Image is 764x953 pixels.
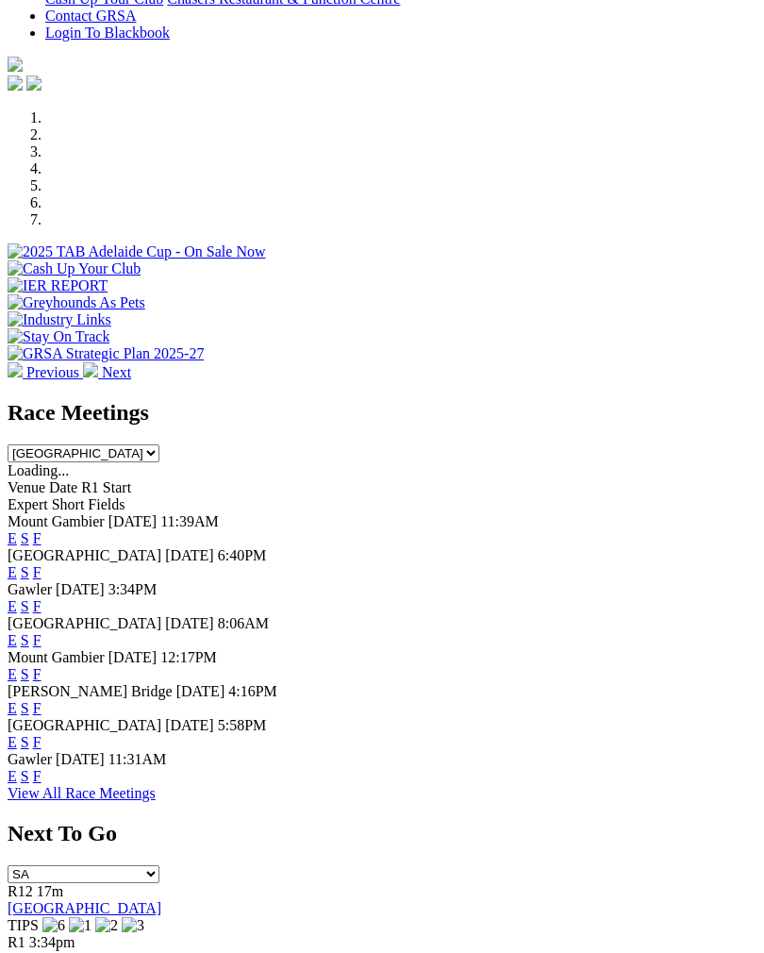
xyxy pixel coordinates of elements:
a: E [8,734,17,750]
img: 2025 TAB Adelaide Cup - On Sale Now [8,243,266,260]
span: [DATE] [108,649,158,665]
span: [PERSON_NAME] Bridge [8,683,173,699]
span: 17m [37,883,63,899]
span: R1 Start [81,479,131,495]
a: Next [83,364,131,380]
span: Loading... [8,462,69,478]
a: F [33,700,42,716]
a: [GEOGRAPHIC_DATA] [8,900,161,916]
img: IER REPORT [8,277,108,294]
img: Greyhounds As Pets [8,294,145,311]
a: E [8,598,17,614]
span: 3:34PM [108,581,158,597]
a: S [21,530,29,546]
span: 4:16PM [228,683,277,699]
a: E [8,564,17,580]
a: E [8,632,17,648]
span: [GEOGRAPHIC_DATA] [8,615,161,631]
span: [DATE] [108,513,158,529]
a: F [33,598,42,614]
span: Expert [8,496,48,512]
a: F [33,734,42,750]
span: Mount Gambier [8,513,105,529]
img: twitter.svg [26,75,42,91]
img: 6 [42,917,65,934]
img: 1 [69,917,91,934]
a: S [21,564,29,580]
span: Gawler [8,581,52,597]
a: F [33,530,42,546]
span: R1 [8,934,25,950]
span: TIPS [8,917,39,933]
span: Previous [26,364,79,380]
span: [GEOGRAPHIC_DATA] [8,547,161,563]
span: Short [52,496,85,512]
a: S [21,734,29,750]
a: View All Race Meetings [8,785,156,801]
span: 6:40PM [218,547,267,563]
span: [DATE] [165,547,214,563]
span: Date [49,479,77,495]
span: Gawler [8,751,52,767]
a: Contact GRSA [45,8,136,24]
span: [DATE] [56,581,105,597]
a: F [33,768,42,784]
span: [DATE] [56,751,105,767]
img: chevron-left-pager-white.svg [8,362,23,377]
span: [DATE] [176,683,225,699]
span: Venue [8,479,45,495]
span: [DATE] [165,717,214,733]
span: [GEOGRAPHIC_DATA] [8,717,161,733]
img: logo-grsa-white.png [8,57,23,72]
span: 5:58PM [218,717,267,733]
span: 3:34pm [29,934,75,950]
a: E [8,700,17,716]
a: E [8,530,17,546]
a: Login To Blackbook [45,25,170,41]
a: S [21,598,29,614]
img: GRSA Strategic Plan 2025-27 [8,345,204,362]
a: S [21,768,29,784]
span: Mount Gambier [8,649,105,665]
span: 12:17PM [160,649,217,665]
span: R12 [8,883,33,899]
img: 2 [95,917,118,934]
img: Stay On Track [8,328,109,345]
h2: Race Meetings [8,400,756,426]
span: 11:39AM [160,513,219,529]
img: chevron-right-pager-white.svg [83,362,98,377]
span: Fields [88,496,125,512]
a: E [8,768,17,784]
a: S [21,700,29,716]
span: 8:06AM [218,615,269,631]
img: 3 [122,917,144,934]
h2: Next To Go [8,821,756,846]
img: Industry Links [8,311,111,328]
a: F [33,564,42,580]
span: Next [102,364,131,380]
a: F [33,632,42,648]
span: [DATE] [165,615,214,631]
a: Previous [8,364,83,380]
span: 11:31AM [108,751,167,767]
a: S [21,666,29,682]
img: Cash Up Your Club [8,260,141,277]
a: S [21,632,29,648]
a: F [33,666,42,682]
img: facebook.svg [8,75,23,91]
a: E [8,666,17,682]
